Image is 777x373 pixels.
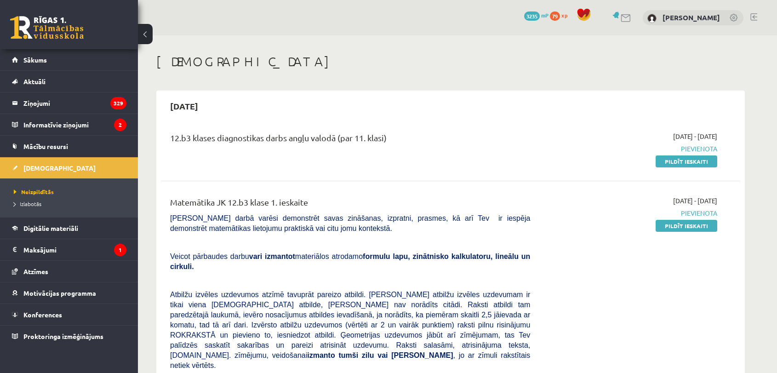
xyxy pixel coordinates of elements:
b: formulu lapu, zinātnisko kalkulatoru, lineālu un cirkuli. [170,252,530,270]
span: mP [541,11,548,19]
a: Atzīmes [12,261,126,282]
span: Izlabotās [14,200,41,207]
i: 1 [114,244,126,256]
span: Konferences [23,310,62,319]
span: 79 [550,11,560,21]
span: [DATE] - [DATE] [673,196,717,206]
span: Atbilžu izvēles uzdevumos atzīmē tavuprāt pareizo atbildi. [PERSON_NAME] atbilžu izvēles uzdevuma... [170,291,530,369]
a: Informatīvie ziņojumi2 [12,114,126,135]
a: Sākums [12,49,126,70]
img: Božena Prutika [647,14,657,23]
span: [DEMOGRAPHIC_DATA] [23,164,96,172]
h2: [DATE] [161,95,207,117]
a: Neizpildītās [14,188,129,196]
span: [PERSON_NAME] darbā varēsi demonstrēt savas zināšanas, izpratni, prasmes, kā arī Tev ir iespēja d... [170,214,530,232]
span: Pievienota [544,208,717,218]
a: Proktoringa izmēģinājums [12,326,126,347]
a: Rīgas 1. Tālmācības vidusskola [10,16,84,39]
span: [DATE] - [DATE] [673,132,717,141]
a: Pildīt ieskaiti [656,155,717,167]
a: Aktuāli [12,71,126,92]
span: 3235 [524,11,540,21]
a: Izlabotās [14,200,129,208]
span: Pievienota [544,144,717,154]
a: Pildīt ieskaiti [656,220,717,232]
span: Mācību resursi [23,142,68,150]
a: Mācību resursi [12,136,126,157]
span: Aktuāli [23,77,46,86]
a: 3235 mP [524,11,548,19]
legend: Informatīvie ziņojumi [23,114,126,135]
i: 329 [110,97,126,109]
span: Sākums [23,56,47,64]
a: [DEMOGRAPHIC_DATA] [12,157,126,178]
h1: [DEMOGRAPHIC_DATA] [156,54,745,69]
span: Neizpildītās [14,188,54,195]
a: 79 xp [550,11,572,19]
a: [PERSON_NAME] [663,13,720,22]
a: Maksājumi1 [12,239,126,260]
span: Motivācijas programma [23,289,96,297]
a: Ziņojumi329 [12,92,126,114]
a: Konferences [12,304,126,325]
span: Atzīmes [23,267,48,275]
a: Motivācijas programma [12,282,126,304]
b: izmanto [307,351,335,359]
div: 12.b3 klases diagnostikas darbs angļu valodā (par 11. klasi) [170,132,530,149]
i: 2 [114,119,126,131]
span: Proktoringa izmēģinājums [23,332,103,340]
legend: Ziņojumi [23,92,126,114]
span: Digitālie materiāli [23,224,78,232]
legend: Maksājumi [23,239,126,260]
a: Digitālie materiāli [12,218,126,239]
span: Veicot pārbaudes darbu materiālos atrodamo [170,252,530,270]
b: tumši zilu vai [PERSON_NAME] [338,351,453,359]
span: xp [561,11,567,19]
div: Matemātika JK 12.b3 klase 1. ieskaite [170,196,530,213]
b: vari izmantot [249,252,295,260]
